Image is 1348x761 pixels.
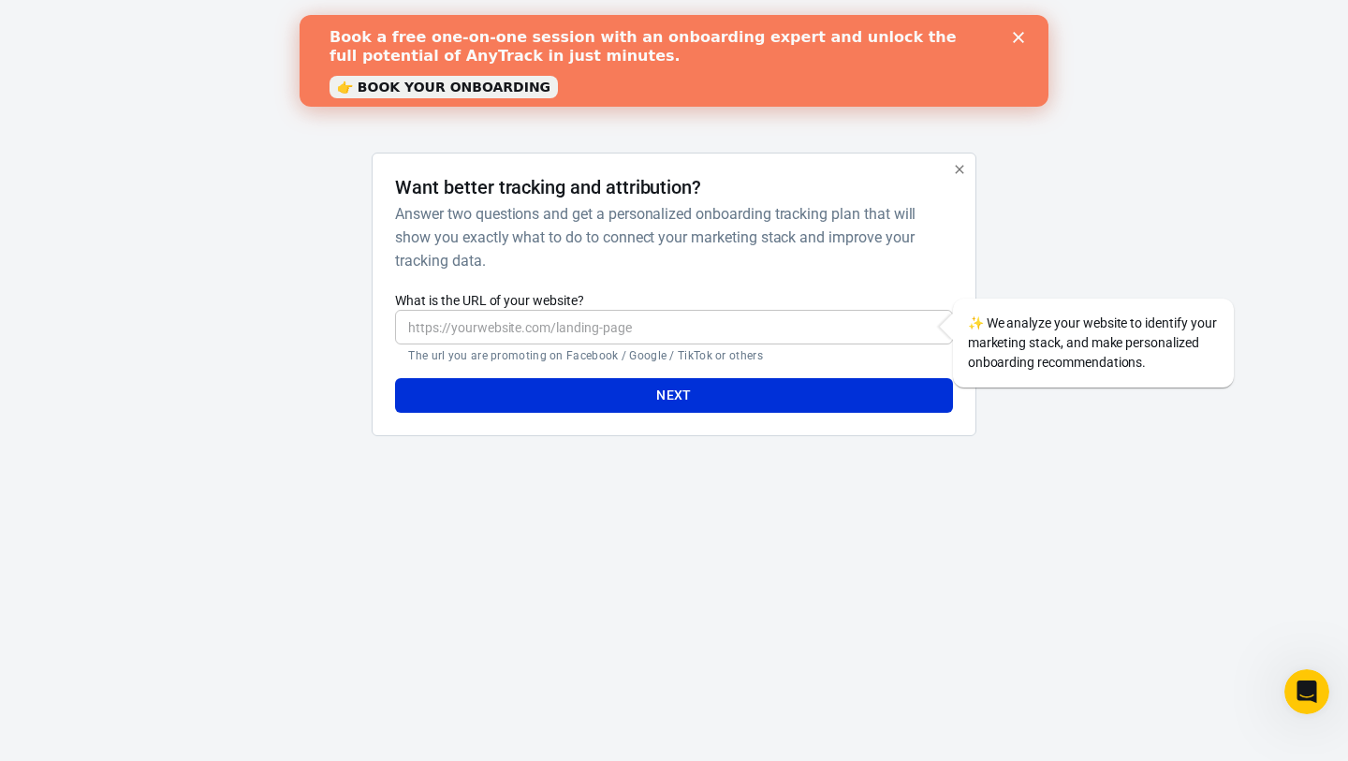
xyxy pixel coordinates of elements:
[300,15,1048,107] iframe: Intercom live chat banner
[968,315,984,330] span: sparkles
[953,299,1234,388] div: We analyze your website to identify your marketing stack, and make personalized onboarding recomm...
[395,176,701,198] h4: Want better tracking and attribution?
[1284,669,1329,714] iframe: Intercom live chat
[408,348,939,363] p: The url you are promoting on Facebook / Google / TikTok or others
[206,30,1142,63] div: AnyTrack
[395,291,952,310] label: What is the URL of your website?
[395,202,945,272] h6: Answer two questions and get a personalized onboarding tracking plan that will show you exactly w...
[395,378,952,413] button: Next
[395,310,952,344] input: https://yourwebsite.com/landing-page
[713,17,732,28] div: Close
